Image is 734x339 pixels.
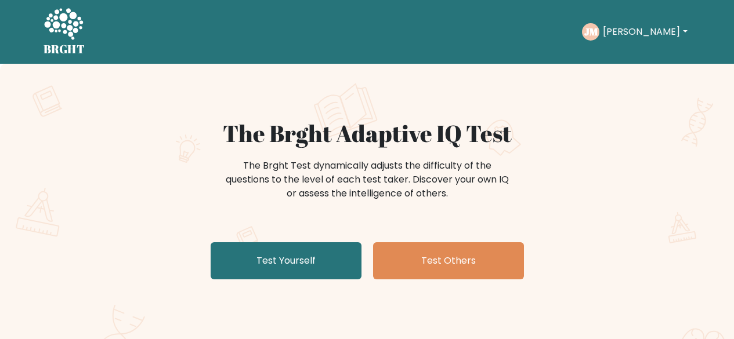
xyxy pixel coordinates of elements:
a: Test Yourself [211,242,361,279]
text: JM [584,25,598,38]
h1: The Brght Adaptive IQ Test [84,119,650,147]
a: BRGHT [44,5,85,59]
a: Test Others [373,242,524,279]
h5: BRGHT [44,42,85,56]
div: The Brght Test dynamically adjusts the difficulty of the questions to the level of each test take... [222,159,512,201]
button: [PERSON_NAME] [599,24,690,39]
